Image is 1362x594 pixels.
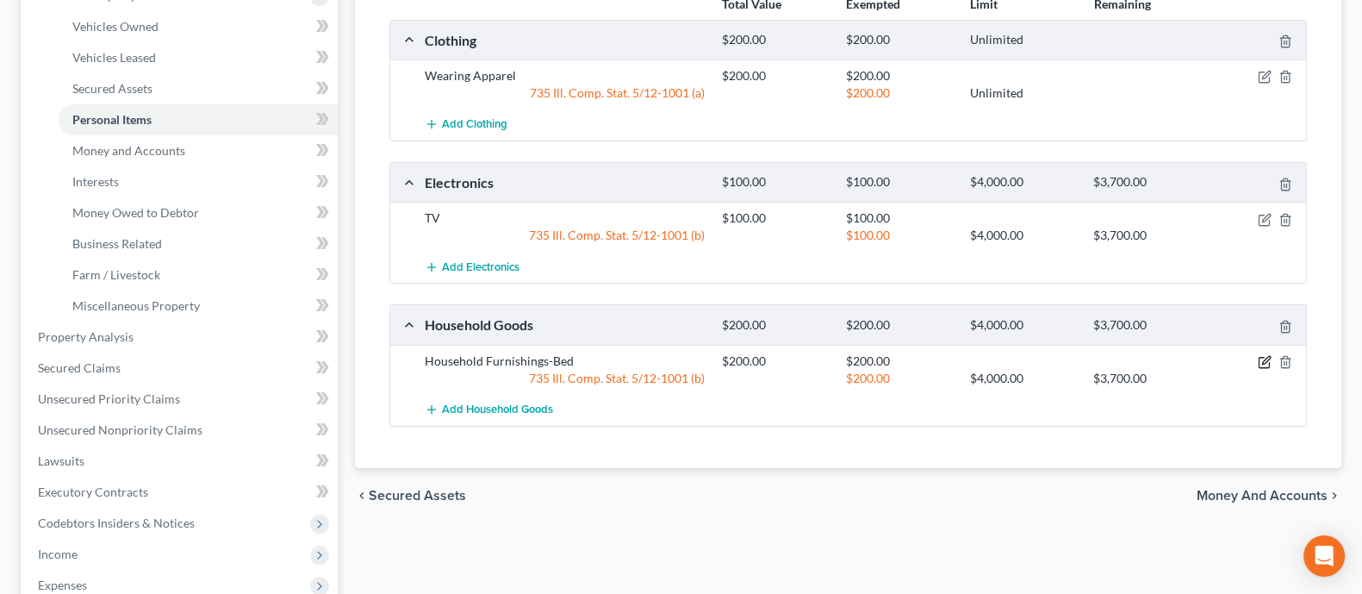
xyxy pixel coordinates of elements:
a: Lawsuits [24,446,338,477]
span: Money Owed to Debtor [72,205,199,220]
div: $200.00 [837,67,961,84]
div: TV [416,209,713,227]
div: $200.00 [713,67,837,84]
span: Codebtors Insiders & Notices [38,516,195,530]
span: Business Related [72,236,162,251]
div: 735 Ill. Comp. Stat. 5/12-1001 (b) [416,370,713,387]
div: $4,000.00 [961,227,1085,244]
button: chevron_left Secured Assets [355,489,466,503]
span: Unsecured Nonpriority Claims [38,422,202,437]
span: Farm / Livestock [72,267,160,282]
div: Household Furnishings-Bed [416,353,713,370]
a: Secured Claims [24,353,338,384]
div: $3,700.00 [1085,317,1209,334]
span: Property Analysis [38,329,134,344]
div: Wearing Apparel [416,67,713,84]
a: Business Related [59,228,338,259]
div: $200.00 [713,353,837,370]
a: Money Owed to Debtor [59,197,338,228]
a: Farm / Livestock [59,259,338,291]
span: Vehicles Leased [72,50,156,65]
span: Secured Assets [72,81,152,96]
span: Interests [72,174,119,189]
div: $100.00 [837,209,961,227]
span: Miscellaneous Property [72,298,200,313]
div: $200.00 [713,317,837,334]
a: Secured Assets [59,73,338,104]
button: Money and Accounts chevron_right [1197,489,1341,503]
div: Unlimited [961,32,1085,48]
div: $100.00 [713,174,837,191]
button: Add Clothing [425,109,507,141]
span: Money and Accounts [72,143,185,158]
a: Personal Items [59,104,338,135]
span: Unsecured Priority Claims [38,391,180,406]
div: Electronics [416,173,713,191]
div: Open Intercom Messenger [1303,535,1345,577]
a: Property Analysis [24,322,338,353]
div: $4,000.00 [961,174,1085,191]
span: Add Household Goods [442,403,553,416]
a: Unsecured Priority Claims [24,384,338,415]
div: 735 Ill. Comp. Stat. 5/12-1001 (b) [416,227,713,244]
div: $200.00 [837,32,961,48]
div: $4,000.00 [961,317,1085,334]
div: $3,700.00 [1085,370,1209,387]
a: Interests [59,166,338,197]
div: $200.00 [837,353,961,370]
i: chevron_right [1328,489,1341,503]
div: $200.00 [837,317,961,334]
a: Unsecured Nonpriority Claims [24,415,338,446]
span: Lawsuits [38,453,84,468]
span: Personal Items [72,112,152,127]
span: Secured Assets [369,489,466,503]
a: Vehicles Owned [59,11,338,42]
div: $3,700.00 [1085,227,1209,244]
div: Unlimited [961,84,1085,102]
div: Household Goods [416,316,713,334]
span: Add Electronics [442,260,519,274]
div: $200.00 [713,32,837,48]
div: $100.00 [713,209,837,227]
div: $100.00 [837,174,961,191]
span: Money and Accounts [1197,489,1328,503]
button: Add Household Goods [425,394,553,426]
div: Clothing [416,31,713,49]
a: Miscellaneous Property [59,291,338,322]
button: Add Electronics [425,251,519,283]
span: Executory Contracts [38,485,148,499]
div: 735 Ill. Comp. Stat. 5/12-1001 (a) [416,84,713,102]
span: Vehicles Owned [72,19,159,34]
span: Secured Claims [38,360,121,375]
a: Vehicles Leased [59,42,338,73]
div: $4,000.00 [961,370,1085,387]
span: Add Clothing [442,118,507,132]
div: $200.00 [837,370,961,387]
a: Executory Contracts [24,477,338,508]
div: $100.00 [837,227,961,244]
span: Income [38,547,78,561]
span: Expenses [38,578,87,592]
div: $3,700.00 [1085,174,1209,191]
div: $200.00 [837,84,961,102]
i: chevron_left [355,489,369,503]
a: Money and Accounts [59,135,338,166]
